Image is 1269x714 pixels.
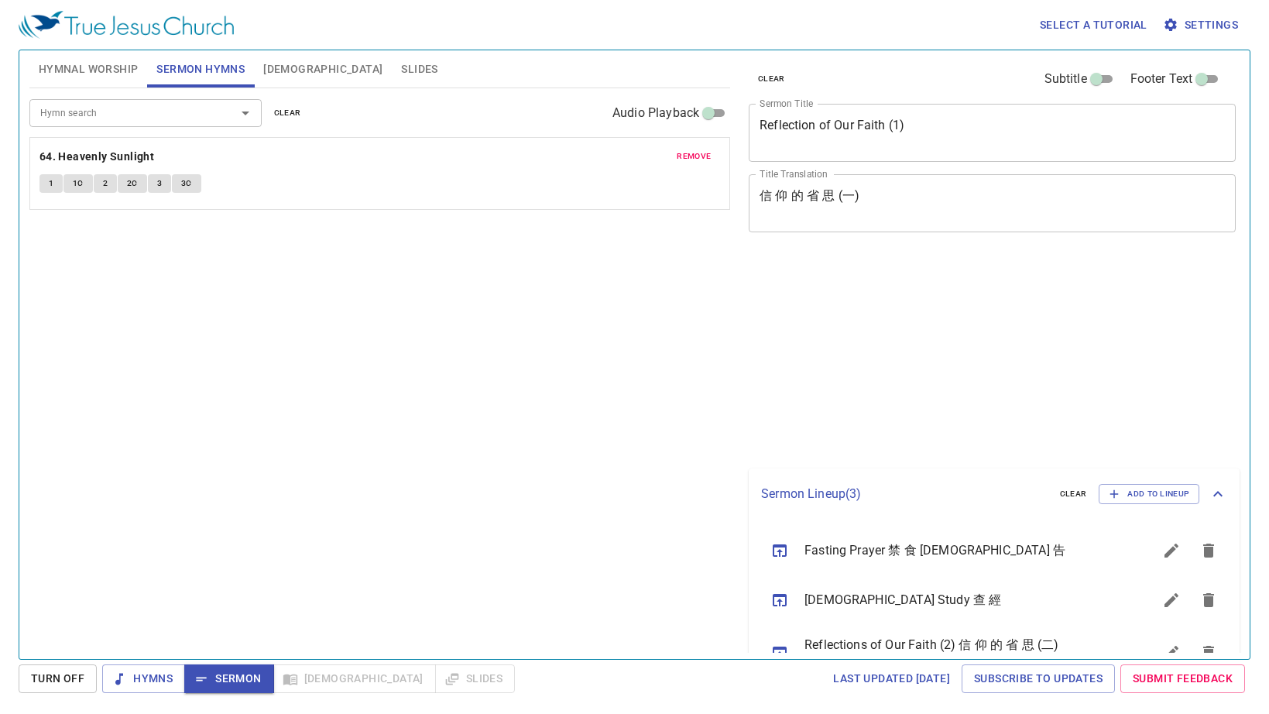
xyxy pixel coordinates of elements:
[63,174,93,193] button: 1C
[743,249,1140,463] iframe: from-child
[1040,15,1147,35] span: Select a tutorial
[31,669,84,688] span: Turn Off
[148,174,171,193] button: 3
[172,174,201,193] button: 3C
[1099,484,1199,504] button: Add to Lineup
[39,60,139,79] span: Hymnal Worship
[1034,11,1154,39] button: Select a tutorial
[804,636,1116,654] span: Reflections of Our Faith (2) 信 仰 的 省 思 (二)
[197,669,261,688] span: Sermon
[667,147,720,166] button: remove
[804,541,1116,560] span: Fasting Prayer 禁 食 [DEMOGRAPHIC_DATA] 告
[39,147,157,166] button: 64. Heavenly Sunlight
[184,664,273,693] button: Sermon
[156,60,245,79] span: Sermon Hymns
[263,60,382,79] span: [DEMOGRAPHIC_DATA]
[749,469,1240,520] div: Sermon Lineup(3)clearAdd to Lineup
[749,70,794,88] button: clear
[612,104,699,122] span: Audio Playback
[760,118,1225,147] textarea: Reflection of Our Faith (1)
[758,72,785,86] span: clear
[127,177,138,191] span: 2C
[1060,487,1087,501] span: clear
[760,188,1225,218] textarea: 信 仰 的 省 思 (一)
[1130,70,1193,88] span: Footer Text
[94,174,117,193] button: 2
[804,591,1116,609] span: [DEMOGRAPHIC_DATA] Study 查 經
[677,149,711,163] span: remove
[1109,487,1189,501] span: Add to Lineup
[102,664,185,693] button: Hymns
[118,174,147,193] button: 2C
[962,664,1115,693] a: Subscribe to Updates
[749,520,1240,687] ul: sermon lineup list
[274,106,301,120] span: clear
[974,669,1103,688] span: Subscribe to Updates
[103,177,108,191] span: 2
[761,485,1048,503] p: Sermon Lineup ( 3 )
[73,177,84,191] span: 1C
[1044,70,1087,88] span: Subtitle
[1160,11,1244,39] button: Settings
[39,174,63,193] button: 1
[19,11,234,39] img: True Jesus Church
[235,102,256,124] button: Open
[49,177,53,191] span: 1
[827,664,956,693] a: Last updated [DATE]
[1166,15,1238,35] span: Settings
[401,60,437,79] span: Slides
[833,669,950,688] span: Last updated [DATE]
[1133,669,1233,688] span: Submit Feedback
[181,177,192,191] span: 3C
[19,664,97,693] button: Turn Off
[1051,485,1096,503] button: clear
[1120,664,1245,693] a: Submit Feedback
[265,104,310,122] button: clear
[157,177,162,191] span: 3
[115,669,173,688] span: Hymns
[39,147,154,166] b: 64. Heavenly Sunlight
